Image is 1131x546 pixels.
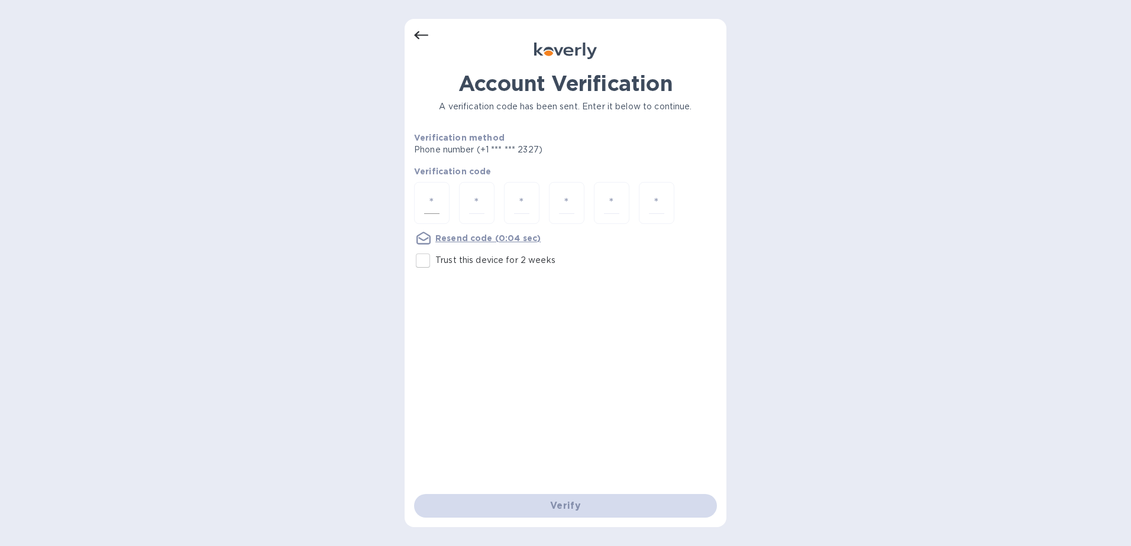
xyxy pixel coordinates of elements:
[414,71,717,96] h1: Account Verification
[435,233,541,243] u: Resend code (0:04 sec)
[414,133,505,142] b: Verification method
[414,165,717,177] p: Verification code
[435,254,555,266] p: Trust this device for 2 weeks
[414,144,633,156] p: Phone number (+1 *** *** 2327)
[414,100,717,113] p: A verification code has been sent. Enter it below to continue.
